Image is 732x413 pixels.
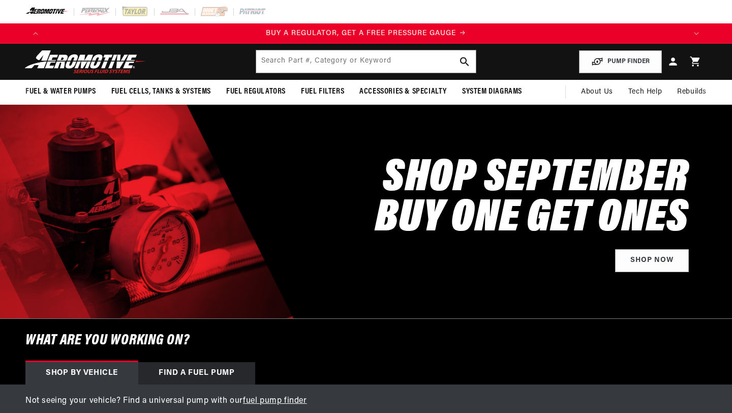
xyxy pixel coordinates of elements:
[621,80,669,104] summary: Tech Help
[462,86,522,97] span: System Diagrams
[18,80,104,104] summary: Fuel & Water Pumps
[628,86,662,98] span: Tech Help
[301,86,344,97] span: Fuel Filters
[359,86,447,97] span: Accessories & Specialty
[46,28,686,39] div: 1 of 4
[46,28,686,39] div: Announcement
[138,362,255,385] div: Find a Fuel Pump
[293,80,352,104] summary: Fuel Filters
[669,80,714,104] summary: Rebuilds
[352,80,454,104] summary: Accessories & Specialty
[226,86,286,97] span: Fuel Regulators
[686,23,707,44] button: Translation missing: en.sections.announcements.next_announcement
[104,80,219,104] summary: Fuel Cells, Tanks & Systems
[256,50,475,73] input: Search by Part Number, Category or Keyword
[243,397,307,405] a: fuel pump finder
[579,50,662,73] button: PUMP FINDER
[454,80,530,104] summary: System Diagrams
[453,50,476,73] button: search button
[266,29,456,37] span: BUY A REGULATOR, GET A FREE PRESSURE GAUGE
[615,249,689,272] a: Shop Now
[25,86,96,97] span: Fuel & Water Pumps
[22,50,149,74] img: Aeromotive
[25,362,138,385] div: Shop by vehicle
[25,23,46,44] button: Translation missing: en.sections.announcements.previous_announcement
[375,159,689,240] h2: SHOP SEPTEMBER BUY ONE GET ONES
[25,395,707,408] p: Not seeing your vehicle? Find a universal pump with our
[581,88,613,96] span: About Us
[677,86,707,98] span: Rebuilds
[573,80,621,104] a: About Us
[111,86,211,97] span: Fuel Cells, Tanks & Systems
[219,80,293,104] summary: Fuel Regulators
